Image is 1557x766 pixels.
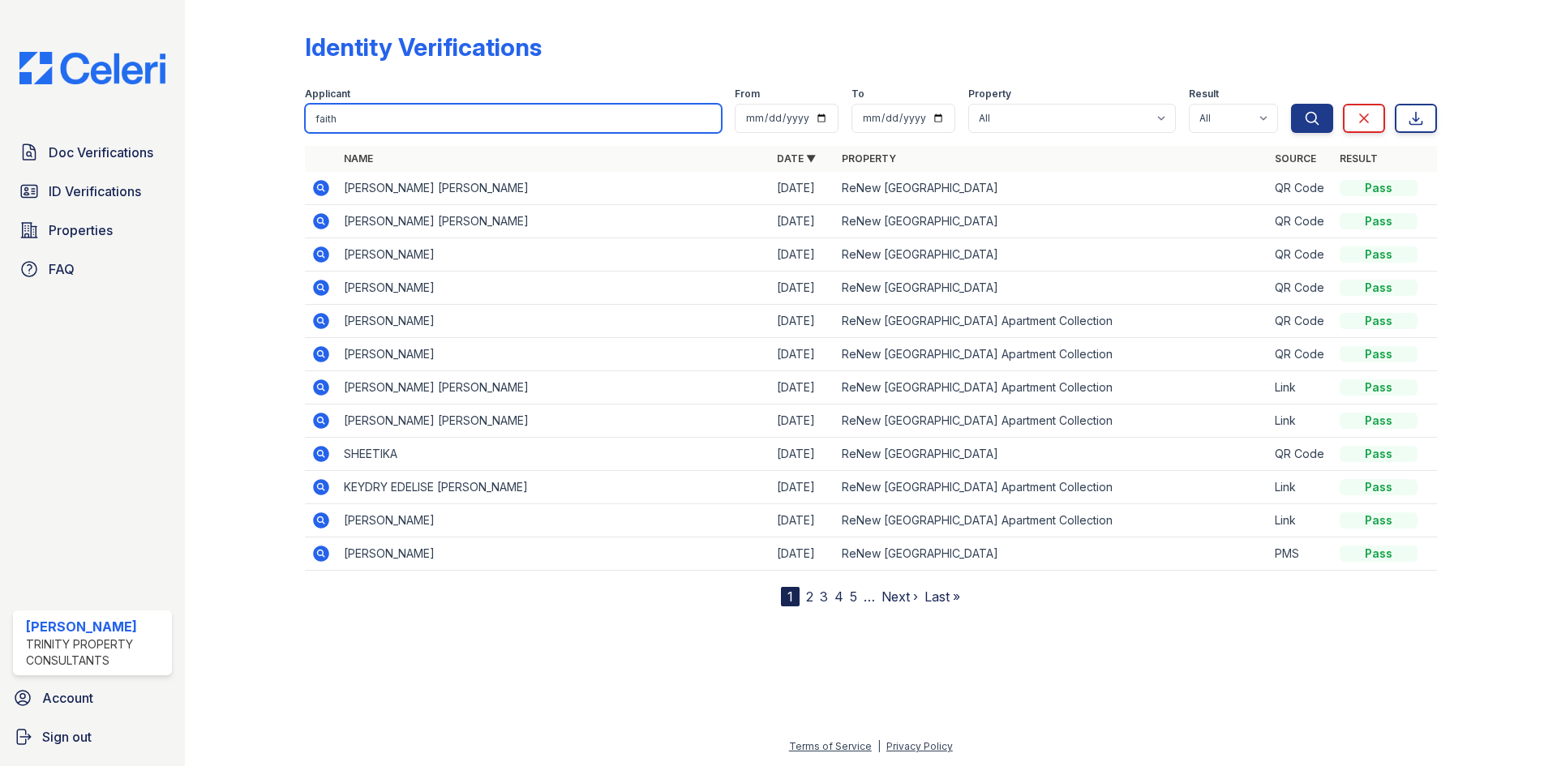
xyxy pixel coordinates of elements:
td: [PERSON_NAME] [337,305,770,338]
td: ReNew [GEOGRAPHIC_DATA] [835,537,1268,571]
td: ReNew [GEOGRAPHIC_DATA] [835,272,1268,305]
a: Property [842,152,896,165]
td: [DATE] [770,205,835,238]
a: ID Verifications [13,175,172,208]
div: Pass [1340,379,1418,396]
div: [PERSON_NAME] [26,617,165,636]
div: Pass [1340,546,1418,562]
td: ReNew [GEOGRAPHIC_DATA] Apartment Collection [835,371,1268,404]
td: [PERSON_NAME] [337,338,770,371]
div: Pass [1340,413,1418,429]
td: ReNew [GEOGRAPHIC_DATA] [835,238,1268,272]
td: [DATE] [770,172,835,205]
td: QR Code [1268,205,1333,238]
label: From [735,88,760,101]
td: ReNew [GEOGRAPHIC_DATA] Apartment Collection [835,504,1268,537]
td: ReNew [GEOGRAPHIC_DATA] Apartment Collection [835,471,1268,504]
td: [DATE] [770,338,835,371]
td: ReNew [GEOGRAPHIC_DATA] [835,172,1268,205]
span: ID Verifications [49,182,141,201]
div: Trinity Property Consultants [26,636,165,669]
img: CE_Logo_Blue-a8612792a0a2168367f1c8372b55b34899dd931a85d93a1a3d3e32e68fde9ad4.png [6,52,178,84]
a: Privacy Policy [886,740,953,752]
td: Link [1268,404,1333,438]
td: [DATE] [770,404,835,438]
td: [DATE] [770,504,835,537]
td: Link [1268,371,1333,404]
span: Properties [49,220,113,240]
td: Link [1268,504,1333,537]
input: Search by name or phone number [305,104,722,133]
a: 2 [806,588,813,605]
td: QR Code [1268,338,1333,371]
td: QR Code [1268,305,1333,338]
td: QR Code [1268,438,1333,471]
span: Sign out [42,727,92,747]
td: QR Code [1268,238,1333,272]
label: Property [968,88,1011,101]
td: [PERSON_NAME] [PERSON_NAME] [337,404,770,438]
div: Pass [1340,446,1418,462]
a: Doc Verifications [13,136,172,169]
div: Pass [1340,479,1418,495]
td: [PERSON_NAME] [337,272,770,305]
td: PMS [1268,537,1333,571]
span: … [864,587,875,606]
td: [PERSON_NAME] [PERSON_NAME] [337,172,770,205]
a: Name [344,152,373,165]
span: Doc Verifications [49,143,153,162]
td: ReNew [GEOGRAPHIC_DATA] [835,438,1268,471]
td: ReNew [GEOGRAPHIC_DATA] [835,205,1268,238]
td: QR Code [1268,272,1333,305]
td: Link [1268,471,1333,504]
a: Properties [13,214,172,246]
label: Applicant [305,88,350,101]
div: | [877,740,881,752]
div: Pass [1340,213,1418,229]
td: [PERSON_NAME] [337,238,770,272]
label: To [851,88,864,101]
div: Pass [1340,346,1418,362]
td: SHEETIKA [337,438,770,471]
a: Result [1340,152,1378,165]
td: ReNew [GEOGRAPHIC_DATA] Apartment Collection [835,305,1268,338]
div: Pass [1340,246,1418,263]
div: Pass [1340,280,1418,296]
span: FAQ [49,259,75,279]
div: 1 [781,587,800,606]
a: Date ▼ [777,152,816,165]
a: 5 [850,588,857,605]
td: [DATE] [770,272,835,305]
a: Sign out [6,721,178,753]
a: Next › [881,588,918,605]
td: [DATE] [770,371,835,404]
a: Source [1275,152,1316,165]
label: Result [1189,88,1219,101]
div: Identity Verifications [305,32,542,62]
td: [DATE] [770,305,835,338]
td: [PERSON_NAME] [PERSON_NAME] [337,205,770,238]
td: ReNew [GEOGRAPHIC_DATA] Apartment Collection [835,404,1268,438]
a: Terms of Service [789,740,872,752]
div: Pass [1340,313,1418,329]
span: Account [42,688,93,708]
td: QR Code [1268,172,1333,205]
td: [DATE] [770,438,835,471]
td: [PERSON_NAME] [337,504,770,537]
a: FAQ [13,253,172,285]
a: Last » [924,588,960,605]
a: 3 [820,588,828,605]
a: Account [6,682,178,714]
div: Pass [1340,180,1418,196]
td: [PERSON_NAME] [337,537,770,571]
td: [PERSON_NAME] [PERSON_NAME] [337,371,770,404]
td: KEYDRY EDELISE [PERSON_NAME] [337,471,770,504]
div: Pass [1340,512,1418,528]
td: ReNew [GEOGRAPHIC_DATA] Apartment Collection [835,338,1268,371]
a: 4 [834,588,843,605]
td: [DATE] [770,471,835,504]
td: [DATE] [770,238,835,272]
td: [DATE] [770,537,835,571]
